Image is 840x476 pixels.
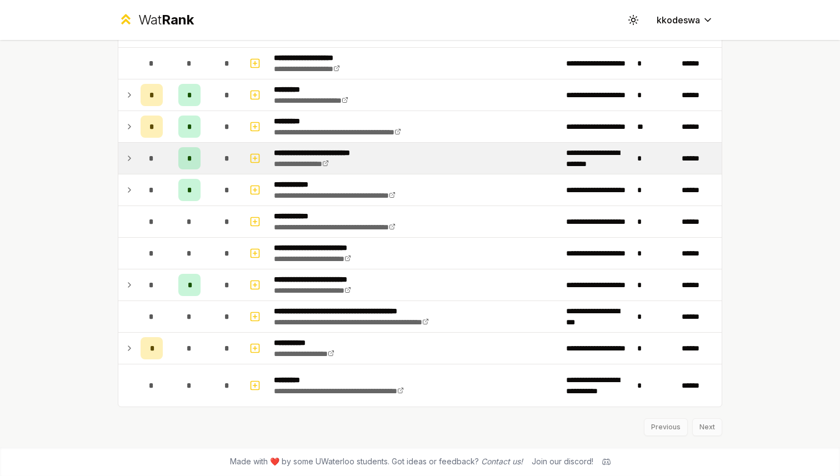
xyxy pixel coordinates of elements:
[230,456,523,467] span: Made with ❤️ by some UWaterloo students. Got ideas or feedback?
[118,11,194,29] a: WatRank
[532,456,593,467] div: Join our discord!
[138,11,194,29] div: Wat
[648,10,722,30] button: kkodeswa
[162,12,194,28] span: Rank
[481,457,523,466] a: Contact us!
[657,13,700,27] span: kkodeswa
